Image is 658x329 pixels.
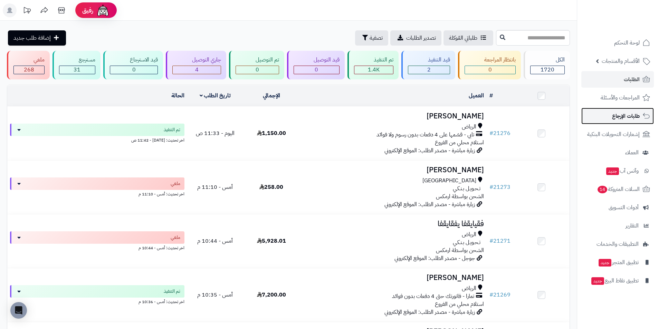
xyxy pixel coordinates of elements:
div: تم التوصيل [236,56,279,64]
span: زيارة مباشرة - مصدر الطلب: الموقع الإلكتروني [384,146,475,155]
span: جوجل - مصدر الطلب: الموقع الإلكتروني [394,254,475,262]
div: اخر تحديث: أمس - 10:36 م [10,298,184,305]
span: تصدير الطلبات [406,34,436,42]
span: 258.00 [259,183,283,191]
div: 31 [59,66,95,74]
a: أدوات التسويق [581,199,654,216]
a: لوحة التحكم [581,35,654,51]
span: تطبيق المتجر [598,258,639,267]
a: الحالة [171,91,184,100]
span: أمس - 10:44 م [197,237,233,245]
span: أمس - 10:35 م [197,291,233,299]
div: قيد التوصيل [294,56,340,64]
div: 2 [408,66,450,74]
div: بانتظار المراجعة [465,56,516,64]
span: إشعارات التحويلات البنكية [587,129,640,139]
span: 1,150.00 [257,129,286,137]
span: 0 [315,66,318,74]
a: تطبيق المتجرجديد [581,254,654,271]
div: تم التنفيذ [354,56,394,64]
a: قيد التوصيل 0 [286,51,346,79]
a: الكل1720 [522,51,571,79]
span: تم التنفيذ [164,126,180,133]
span: أمس - 11:10 م [197,183,233,191]
span: استلام محلي من الفروع [435,138,484,147]
h3: [PERSON_NAME] [302,112,484,120]
span: وآتس آب [605,166,639,176]
a: التطبيقات والخدمات [581,236,654,252]
span: # [489,129,493,137]
span: 2 [427,66,431,74]
button: تصفية [355,30,388,46]
span: استلام محلي من الفروع [435,300,484,308]
span: طلبات الإرجاع [612,111,640,121]
div: 0 [465,66,516,74]
span: تمارا - فاتورتك حتى 4 دفعات بدون فوائد [392,292,474,300]
span: الشحن بواسطة ارمكس [436,192,484,201]
a: السلات المتروكة14 [581,181,654,197]
span: زيارة مباشرة - مصدر الطلب: الموقع الإلكتروني [384,308,475,316]
a: ملغي 268 [6,51,51,79]
span: 5,928.01 [257,237,286,245]
a: إشعارات التحويلات البنكية [581,126,654,143]
span: الأقسام والمنتجات [602,56,640,66]
span: ملغي [171,234,180,241]
span: 7,200.00 [257,291,286,299]
span: تـحـويـل بـنـكـي [453,239,480,246]
div: 0 [110,66,158,74]
a: الإجمالي [263,91,280,100]
div: 4 [173,66,221,74]
a: تصدير الطلبات [390,30,441,46]
div: مسترجع [59,56,96,64]
span: رفيق [82,6,93,14]
span: زيارة مباشرة - مصدر الطلب: الموقع الإلكتروني [384,200,475,209]
span: التطبيقات والخدمات [597,239,639,249]
span: الرياض [462,284,476,292]
h3: فقيايقفا يفقايقفا [302,220,484,228]
a: #21276 [489,129,511,137]
a: العميل [469,91,484,100]
span: تابي - قسّمها على 4 دفعات بدون رسوم ولا فوائد [376,131,474,139]
span: إضافة طلب جديد [13,34,51,42]
div: جاري التوصيل [172,56,221,64]
div: اخر تحديث: [DATE] - 11:42 ص [10,136,184,143]
span: اليوم - 11:33 ص [196,129,235,137]
div: قيد الاسترجاع [110,56,158,64]
span: 14 [598,186,608,194]
span: طلباتي المُوكلة [449,34,477,42]
span: الشحن بواسطة ارمكس [436,246,484,254]
a: الطلبات [581,71,654,88]
img: logo-2.png [611,16,651,30]
div: 1415 [354,66,393,74]
span: 0 [132,66,136,74]
a: تم التوصيل 0 [228,51,286,79]
span: # [489,291,493,299]
span: 1.4K [368,66,380,74]
span: تم التنفيذ [164,288,180,295]
a: #21273 [489,183,511,191]
span: جديد [606,167,619,175]
div: قيد التنفيذ [408,56,450,64]
a: #21269 [489,291,511,299]
a: بانتظار المراجعة 0 [457,51,523,79]
span: الطلبات [624,75,640,84]
a: التقارير [581,217,654,234]
span: # [489,183,493,191]
span: العملاء [625,148,639,157]
span: المراجعات والأسئلة [601,93,640,103]
span: ملغي [171,180,180,187]
img: ai-face.png [96,3,110,17]
span: جديد [591,277,604,285]
a: طلباتي المُوكلة [444,30,493,46]
div: 0 [294,66,339,74]
a: إضافة طلب جديد [8,30,66,46]
span: 4 [195,66,199,74]
div: 268 [14,66,44,74]
a: #21271 [489,237,511,245]
span: تـحـويـل بـنـكـي [453,185,480,193]
h3: [PERSON_NAME] [302,274,484,282]
div: اخر تحديث: أمس - 11:10 م [10,190,184,197]
div: Open Intercom Messenger [10,302,27,319]
a: قيد الاسترجاع 0 [102,51,164,79]
a: المراجعات والأسئلة [581,89,654,106]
